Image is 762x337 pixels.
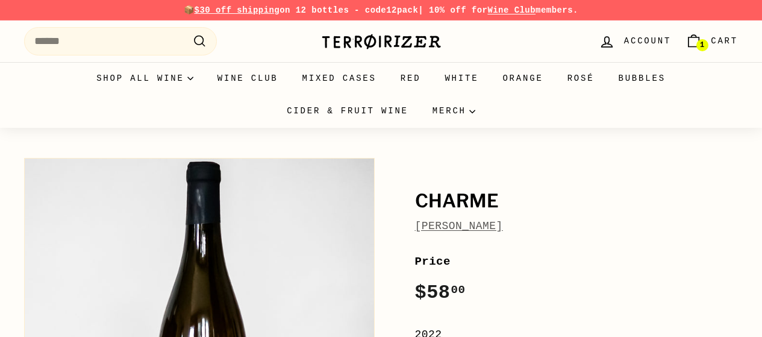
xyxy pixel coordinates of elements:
[389,62,433,95] a: Red
[678,24,745,59] a: Cart
[711,34,738,48] span: Cart
[487,5,536,15] a: Wine Club
[592,24,678,59] a: Account
[415,282,466,304] span: $58
[290,62,389,95] a: Mixed Cases
[415,220,503,232] a: [PERSON_NAME]
[555,62,607,95] a: Rosé
[490,62,555,95] a: Orange
[606,62,677,95] a: Bubbles
[451,283,465,297] sup: 00
[205,62,290,95] a: Wine Club
[415,253,739,271] label: Price
[195,5,280,15] span: $30 off shipping
[84,62,205,95] summary: Shop all wine
[624,34,671,48] span: Account
[415,191,739,212] h1: Charme
[275,95,420,127] a: Cider & Fruit Wine
[420,95,487,127] summary: Merch
[386,5,418,15] strong: 12pack
[24,4,738,17] p: 📦 on 12 bottles - code | 10% off for members.
[700,41,704,49] span: 1
[433,62,490,95] a: White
